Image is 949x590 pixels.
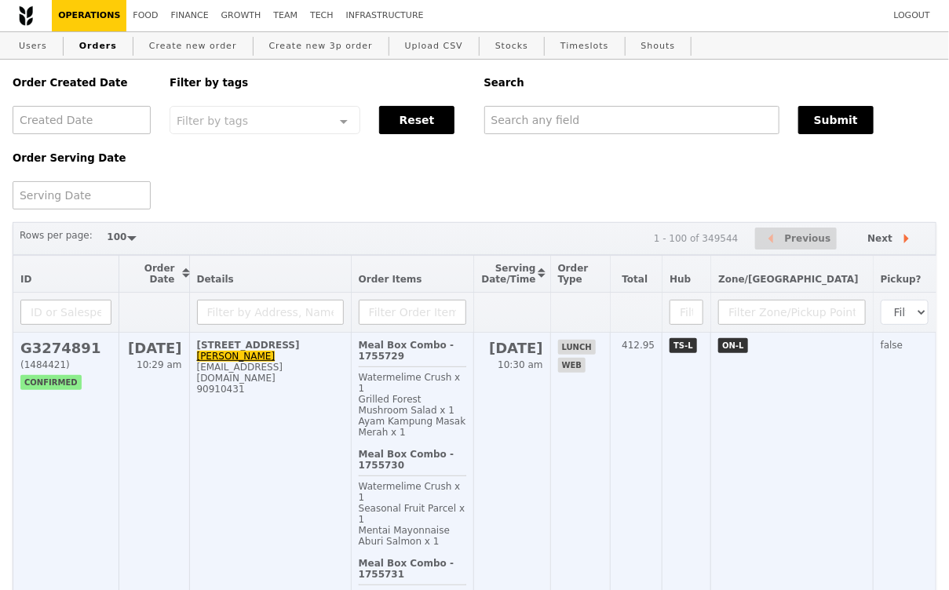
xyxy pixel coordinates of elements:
a: Upload CSV [399,32,469,60]
input: Filter Hub [670,300,703,325]
span: 10:29 am [137,359,181,370]
div: 90910431 [197,384,344,395]
span: lunch [558,340,596,355]
span: Order Items [359,274,422,285]
h5: Order Created Date [13,77,151,89]
span: Watermelime Crush x 1 [359,372,461,394]
div: 1 - 100 of 349544 [654,233,739,244]
span: web [558,358,586,373]
b: Meal Box Combo - 1755731 [359,558,454,580]
span: Next [867,229,892,248]
span: confirmed [20,375,82,390]
input: Created Date [13,106,151,134]
a: Orders [73,32,123,60]
span: Pickup? [881,274,922,285]
span: ID [20,274,31,285]
span: Grilled Forest Mushroom Salad x 1 [359,394,454,416]
label: Rows per page: [20,228,93,243]
span: Ayam Kampung Masak Merah x 1 [359,416,466,438]
a: Create new 3p order [263,32,379,60]
input: ID or Salesperson name [20,300,111,325]
h2: [DATE] [126,340,181,356]
button: Next [854,228,929,250]
span: Details [197,274,234,285]
h5: Order Serving Date [13,152,151,164]
h5: Filter by tags [170,77,465,89]
a: Create new order [143,32,243,60]
span: Filter by tags [177,113,248,127]
a: Timeslots [554,32,615,60]
span: Zone/[GEOGRAPHIC_DATA] [718,274,859,285]
a: Stocks [489,32,535,60]
b: Meal Box Combo - 1755729 [359,340,454,362]
h5: Search [484,77,937,89]
div: (1484421) [20,359,111,370]
div: [EMAIL_ADDRESS][DOMAIN_NAME] [197,362,344,384]
a: Users [13,32,53,60]
input: Filter Order Items [359,300,467,325]
span: 412.95 [622,340,655,351]
span: false [881,340,903,351]
span: Order Type [558,263,589,285]
img: Grain logo [19,5,33,26]
span: ON-L [718,338,747,353]
input: Search any field [484,106,779,134]
button: Previous [755,228,837,250]
b: Meal Box Combo - 1755730 [359,449,454,471]
span: Previous [785,229,831,248]
button: Submit [798,106,874,134]
input: Serving Date [13,181,151,209]
input: Filter Zone/Pickup Point [718,300,866,325]
input: Filter by Address, Name, Email, Mobile [197,300,344,325]
a: Shouts [635,32,682,60]
span: TS-L [670,338,697,353]
button: Reset [379,106,454,134]
a: [PERSON_NAME] [197,351,276,362]
h2: [DATE] [481,340,542,356]
div: [STREET_ADDRESS] [197,340,344,351]
h2: G3274891 [20,340,111,356]
span: Hub [670,274,691,285]
span: Seasonal Fruit Parcel x 1 [359,503,465,525]
span: Watermelime Crush x 1 [359,481,461,503]
span: Mentai Mayonnaise Aburi Salmon x 1 [359,525,450,547]
span: 10:30 am [498,359,542,370]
